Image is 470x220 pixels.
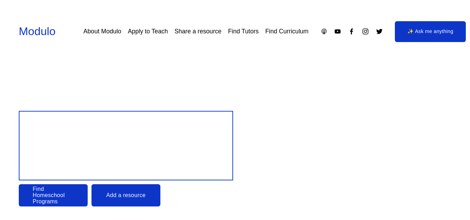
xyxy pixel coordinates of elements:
a: Apply to Teach [128,25,168,38]
span: Design your child’s Education [26,119,221,172]
a: Facebook [348,28,355,35]
a: About Modulo [83,25,121,38]
a: Apple Podcasts [320,28,328,35]
a: Find Tutors [228,25,259,38]
a: Modulo [19,25,56,38]
a: Add a resource [91,184,160,206]
a: Twitter [376,28,383,35]
a: ✨ Ask me anything [395,21,466,42]
a: Instagram [362,28,369,35]
a: Find Curriculum [265,25,309,38]
a: Share a resource [175,25,222,38]
a: Find Homeschool Programs [19,184,88,206]
a: YouTube [334,28,341,35]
